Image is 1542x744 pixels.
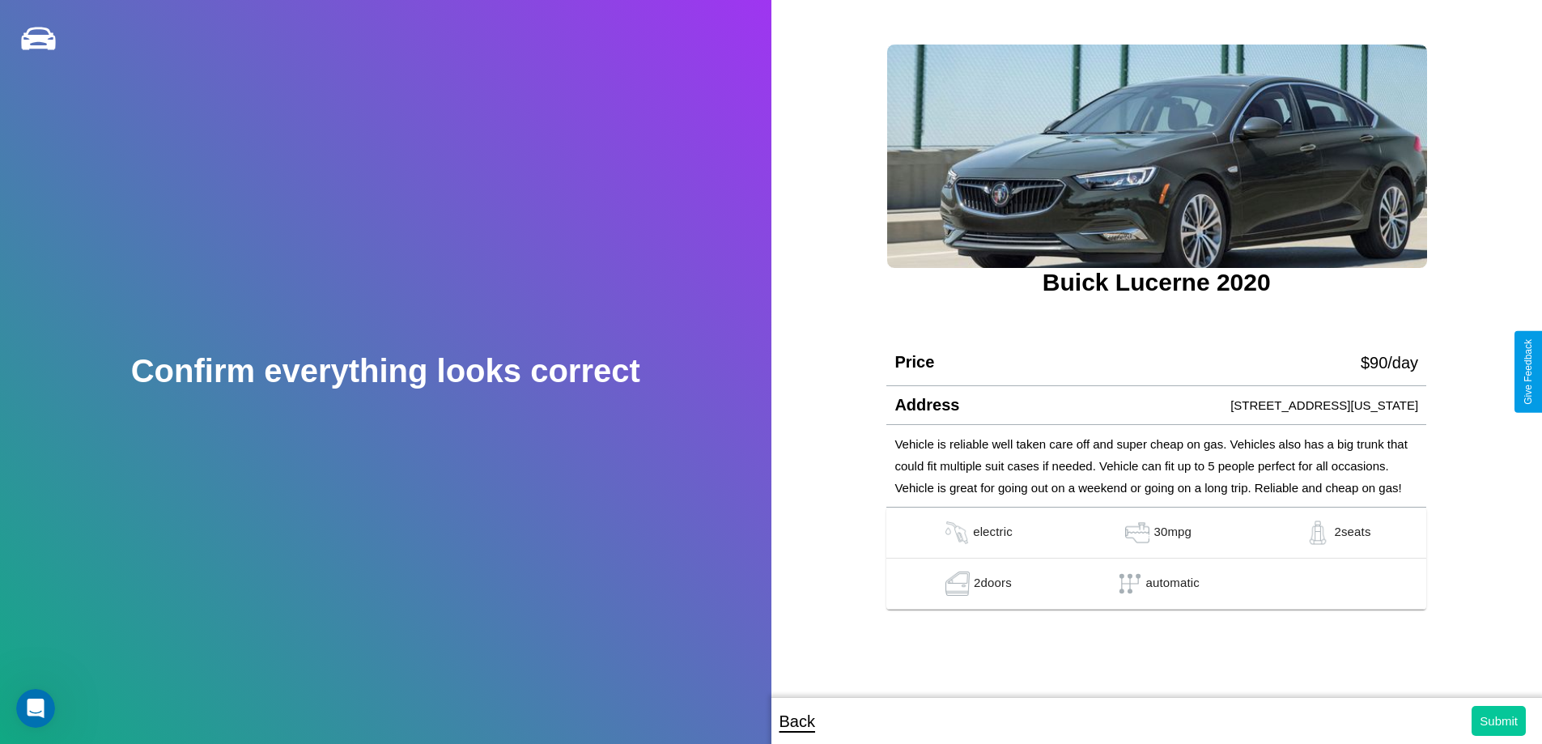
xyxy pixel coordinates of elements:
img: gas [941,572,974,596]
p: electric [973,521,1013,545]
p: 2 doors [974,572,1012,596]
img: gas [1121,521,1153,545]
p: 2 seats [1334,521,1370,545]
iframe: Intercom live chat [16,689,55,728]
p: 30 mpg [1153,521,1192,545]
p: [STREET_ADDRESS][US_STATE] [1230,394,1418,416]
p: $ 90 /day [1361,348,1418,377]
p: Vehicle is reliable well taken care off and super cheap on gas. Vehicles also has a big trunk tha... [894,433,1418,499]
table: simple table [886,508,1426,610]
div: Give Feedback [1523,339,1534,405]
h4: Price [894,353,934,372]
img: gas [1302,521,1334,545]
h3: Buick Lucerne 2020 [886,269,1426,296]
img: gas [941,521,973,545]
h2: Confirm everything looks correct [131,353,640,389]
p: automatic [1146,572,1200,596]
h4: Address [894,396,959,415]
button: Submit [1472,706,1526,736]
p: Back [779,707,815,736]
